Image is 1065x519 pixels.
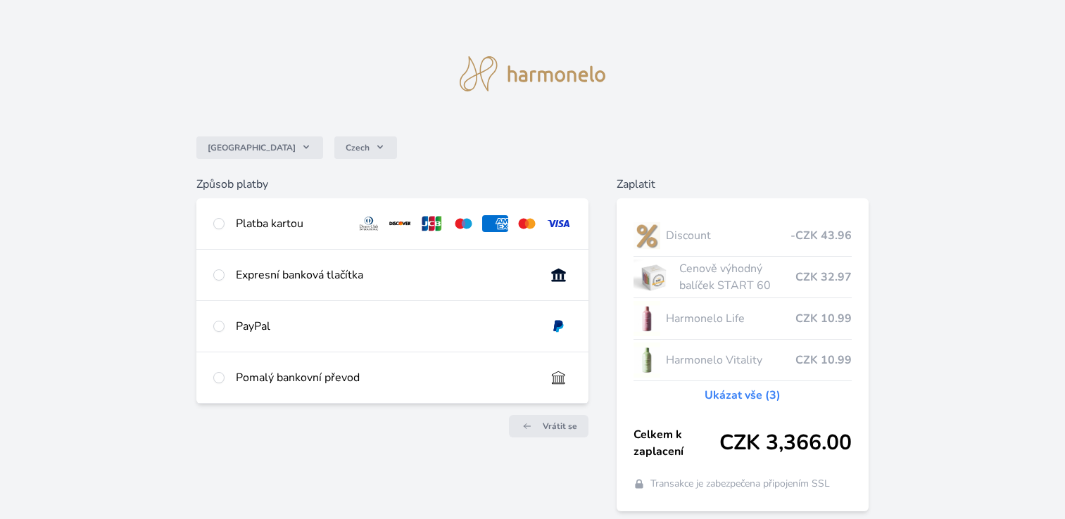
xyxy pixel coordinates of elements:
[719,430,852,456] span: CZK 3,366.00
[666,352,795,369] span: Harmonelo Vitality
[334,136,397,159] button: Czech
[666,310,795,327] span: Harmonelo Life
[666,227,790,244] span: Discount
[795,352,852,369] span: CZK 10.99
[790,227,852,244] span: -CZK 43.96
[546,318,572,335] img: paypal.svg
[196,176,588,193] h6: Způsob platby
[634,218,660,253] img: discount-lo.png
[236,318,534,335] div: PayPal
[634,259,674,295] img: start.jpg
[387,215,413,232] img: discover.svg
[460,56,606,91] img: logo.svg
[679,260,795,294] span: Cenově výhodný balíček START 60
[208,142,296,153] span: [GEOGRAPHIC_DATA]
[546,369,572,386] img: bankTransfer_IBAN.svg
[546,215,572,232] img: visa.svg
[634,342,660,378] img: CLEAN_VITALITY_se_stinem_x-lo.jpg
[795,310,852,327] span: CZK 10.99
[450,215,477,232] img: maestro.svg
[509,415,588,437] a: Vrátit se
[482,215,508,232] img: amex.svg
[634,301,660,336] img: CLEAN_LIFE_se_stinem_x-lo.jpg
[795,269,852,286] span: CZK 32.97
[346,142,370,153] span: Czech
[705,387,781,404] a: Ukázat vše (3)
[196,136,323,159] button: [GEOGRAPHIC_DATA]
[236,369,534,386] div: Pomalý bankovní převod
[236,267,534,283] div: Expresní banková tlačítka
[236,215,345,232] div: Platba kartou
[543,421,577,432] span: Vrátit se
[356,215,382,232] img: diners.svg
[546,267,572,283] img: onlineBanking_CZ.svg
[634,426,719,460] span: Celkem k zaplacení
[514,215,540,232] img: mc.svg
[650,477,830,491] span: Transakce je zabezpečena připojením SSL
[617,176,869,193] h6: Zaplatit
[419,215,445,232] img: jcb.svg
